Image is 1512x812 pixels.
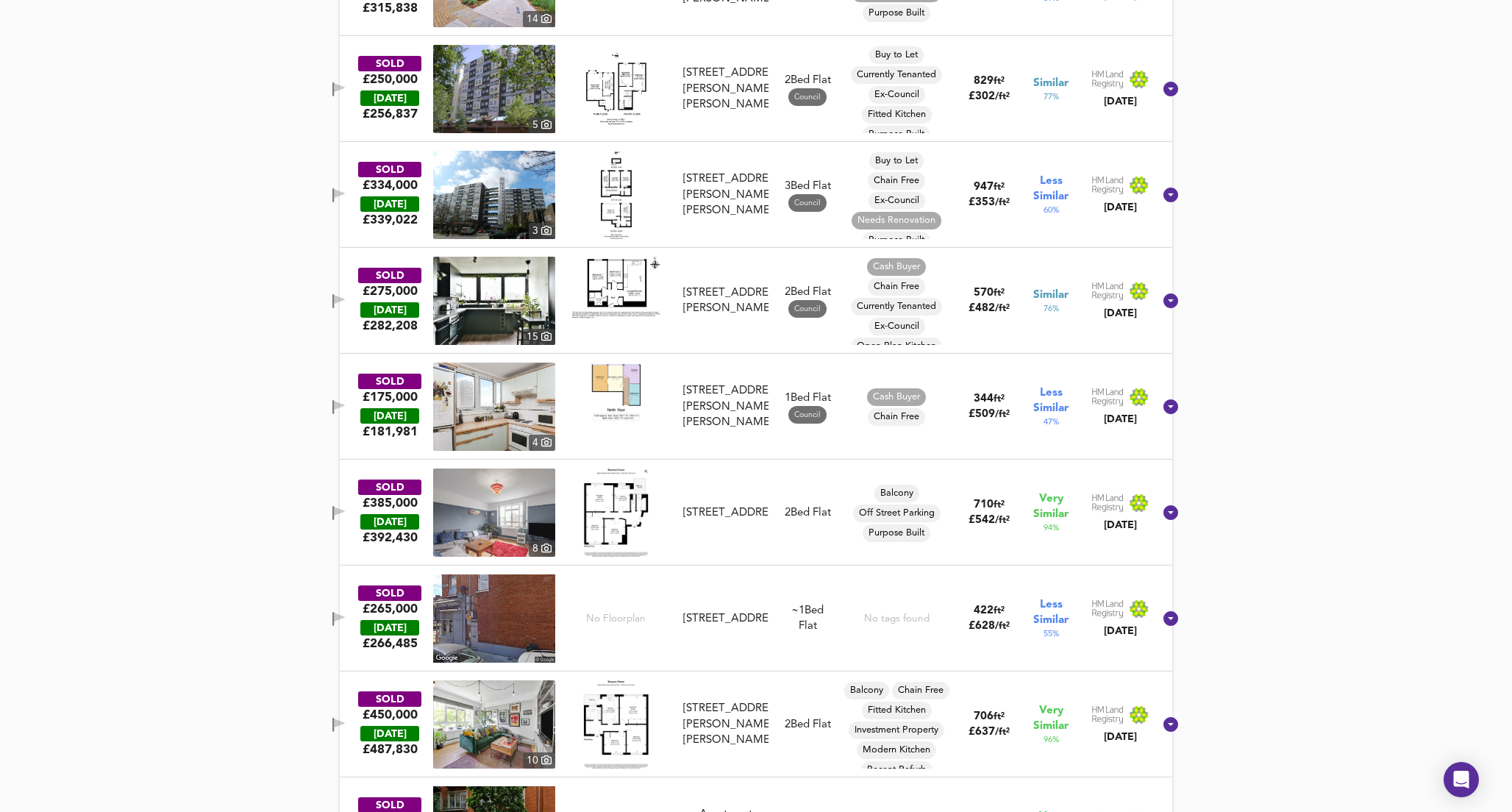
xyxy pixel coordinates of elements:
[358,56,421,71] div: SOLD
[995,304,1010,313] span: / ft²
[358,691,421,707] div: SOLD
[974,499,994,510] span: 710
[340,460,1172,566] div: SOLD£385,000 [DATE]£392,430property thumbnail 8 Floorplan[STREET_ADDRESS]2Bed FlatBalconyOff Stre...
[1033,703,1069,734] span: Very Similar
[974,393,994,405] span: 344
[892,684,949,697] span: Chain Free
[1091,730,1149,744] div: [DATE]
[1033,76,1069,91] span: Similar
[363,424,418,440] span: £ 181,981
[869,318,925,335] div: Ex-Council
[785,505,831,521] div: 2 Bed Flat
[340,354,1172,460] div: SOLD£175,000 [DATE]£181,981property thumbnail 4 Floorplan[STREET_ADDRESS][PERSON_NAME][PERSON_NAM...
[994,606,1005,616] span: ft²
[433,680,555,769] img: property thumbnail
[974,76,994,87] span: 829
[868,174,925,188] span: Chain Free
[585,45,648,133] img: Floorplan
[869,49,924,62] span: Buy to Let
[340,142,1172,248] div: SOLD£334,000 [DATE]£339,022property thumbnail 3 Floorplan[STREET_ADDRESS][PERSON_NAME][PERSON_NAM...
[572,363,660,421] img: Floorplan
[1044,303,1059,315] span: 76 %
[363,530,418,546] span: £ 392,430
[852,212,941,229] div: Needs Renovation
[433,469,555,557] img: property thumbnail
[523,329,555,345] div: 15
[363,635,418,652] span: £ 266,485
[529,117,555,133] div: 5
[601,151,632,239] img: Floorplan
[844,682,889,699] div: Balcony
[586,612,646,626] span: No Floorplan
[869,320,925,333] span: Ex-Council
[969,91,1010,102] span: £ 302
[785,391,831,424] div: 1 Bed Flat
[863,527,930,540] span: Purpose Built
[869,152,924,170] div: Buy to Let
[862,702,932,719] div: Fitted Kitchen
[1162,186,1180,204] svg: Show Details
[363,106,418,122] span: £ 256,837
[974,182,994,193] span: 947
[363,741,418,758] span: £ 487,830
[677,505,774,521] div: Flat 22, Ravenet Court, Ravenet Street, SW11 5HE
[994,182,1005,192] span: ft²
[1044,204,1059,216] span: 60 %
[363,707,418,723] div: £450,000
[1091,282,1149,301] img: Land Registry
[863,4,930,22] div: Purpose Built
[360,90,419,106] div: [DATE]
[1033,288,1069,303] span: Similar
[363,318,418,334] span: £ 282,208
[844,684,889,697] span: Balcony
[363,212,418,228] span: £ 339,022
[360,196,419,212] div: [DATE]
[791,603,824,635] div: Flat
[791,603,824,619] div: We've estimated the total number of bedrooms from EPC data (2 heated rooms)
[863,126,930,143] div: Purpose Built
[433,363,555,451] a: property thumbnail 4
[995,198,1010,207] span: / ft²
[683,383,769,430] div: [STREET_ADDRESS][PERSON_NAME][PERSON_NAME]
[340,36,1172,142] div: SOLD£250,000 [DATE]£256,837property thumbnail 5 Floorplan[STREET_ADDRESS][PERSON_NAME][PERSON_NAM...
[788,304,827,315] span: Council
[340,672,1172,777] div: SOLD£450,000 [DATE]£487,830property thumbnail 10 Floorplan[STREET_ADDRESS][PERSON_NAME][PERSON_NA...
[360,514,419,530] div: [DATE]
[851,300,942,313] span: Currently Tenanted
[363,601,418,617] div: £265,000
[851,68,942,82] span: Currently Tenanted
[1091,412,1149,427] div: [DATE]
[851,338,942,355] div: Open Plan Kitchen
[433,151,555,239] img: property thumbnail
[433,680,555,769] a: property thumbnail 10
[529,223,555,239] div: 3
[849,724,944,737] span: Investment Property
[969,303,1010,314] span: £ 482
[974,605,994,616] span: 422
[994,500,1005,510] span: ft²
[683,65,769,113] div: [STREET_ADDRESS][PERSON_NAME][PERSON_NAME]
[869,192,925,210] div: Ex-Council
[867,388,926,406] div: Cash Buyer
[363,71,418,88] div: £250,000
[1044,416,1059,428] span: 47 %
[874,485,919,502] div: Balcony
[1091,306,1149,321] div: [DATE]
[1044,91,1059,103] span: 77 %
[683,505,769,521] div: [STREET_ADDRESS]
[683,171,769,218] div: [STREET_ADDRESS][PERSON_NAME][PERSON_NAME]
[363,177,418,193] div: £334,000
[1033,491,1069,522] span: Very Similar
[892,682,949,699] div: Chain Free
[360,620,419,635] div: [DATE]
[974,711,994,722] span: 706
[358,585,421,601] div: SOLD
[857,741,936,759] div: Modern Kitchen
[969,621,1010,632] span: £ 628
[1033,385,1069,416] span: Less Similar
[867,391,926,404] span: Cash Buyer
[363,389,418,405] div: £175,000
[869,88,925,101] span: Ex-Council
[861,763,932,777] span: Recent Refurb
[1033,597,1069,628] span: Less Similar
